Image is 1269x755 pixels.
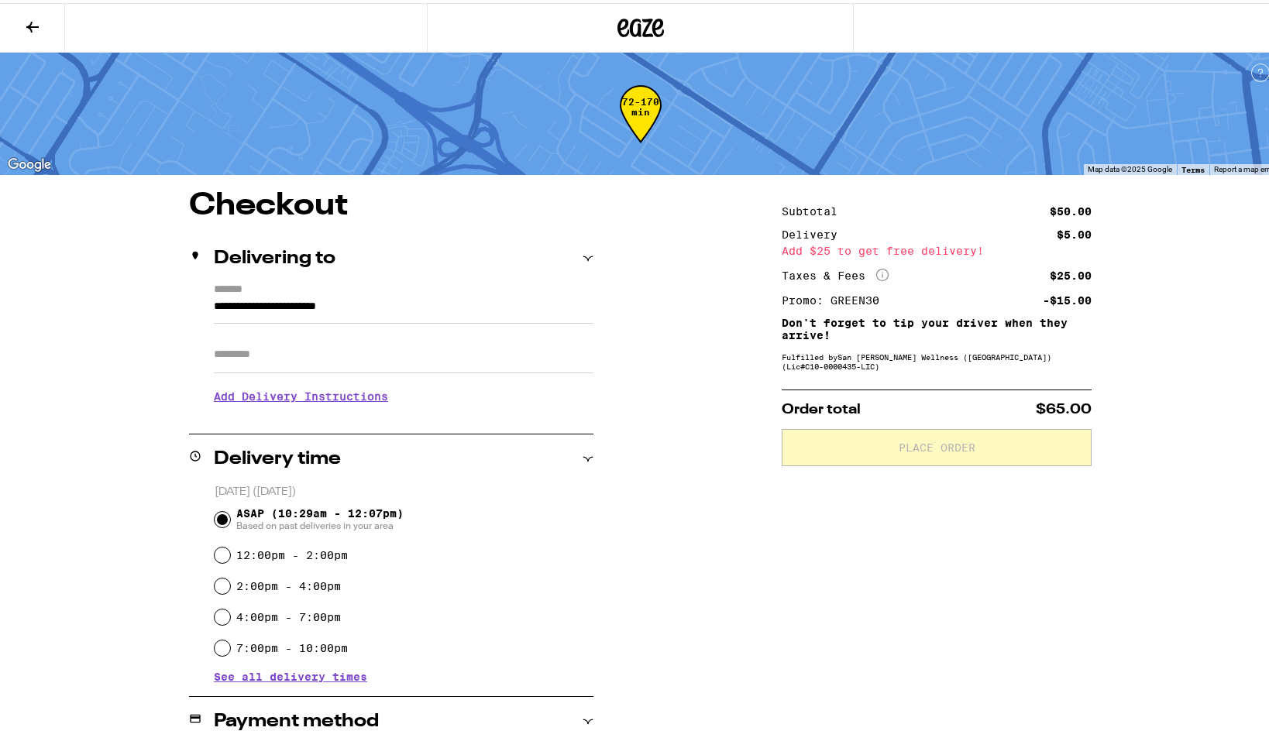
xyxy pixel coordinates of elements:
div: Promo: GREEN30 [782,292,890,303]
label: 4:00pm - 7:00pm [236,608,341,620]
div: -$15.00 [1043,292,1092,303]
button: See all delivery times [214,668,367,679]
div: Add $25 to get free delivery! [782,242,1092,253]
span: $65.00 [1036,400,1092,414]
div: Subtotal [782,203,848,214]
img: Google [4,152,55,172]
span: Based on past deliveries in your area [236,516,404,529]
div: Taxes & Fees [782,266,889,280]
h1: Checkout [189,187,593,218]
h2: Delivering to [214,246,335,265]
label: 7:00pm - 10:00pm [236,639,348,651]
a: Terms [1181,162,1205,171]
label: 2:00pm - 4:00pm [236,577,341,589]
a: Open this area in Google Maps (opens a new window) [4,152,55,172]
p: [DATE] ([DATE]) [215,482,593,496]
button: Place Order [782,426,1092,463]
h2: Payment method [214,709,379,728]
div: $50.00 [1050,203,1092,214]
div: Fulfilled by San [PERSON_NAME] Wellness ([GEOGRAPHIC_DATA]) (Lic# C10-0000435-LIC ) [782,349,1092,368]
div: Delivery [782,226,848,237]
h2: Delivery time [214,447,341,465]
div: $25.00 [1050,267,1092,278]
span: Map data ©2025 Google [1088,162,1172,170]
span: Place Order [899,439,975,450]
span: Hi. Need any help? [9,11,112,23]
span: ASAP (10:29am - 12:07pm) [236,504,404,529]
span: Order total [782,400,861,414]
h3: Add Delivery Instructions [214,376,593,411]
div: $5.00 [1057,226,1092,237]
div: 72-170 min [620,94,662,152]
label: 12:00pm - 2:00pm [236,546,348,558]
p: We'll contact you at [PHONE_NUMBER] when we arrive [214,411,593,424]
p: Don't forget to tip your driver when they arrive! [782,314,1092,338]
